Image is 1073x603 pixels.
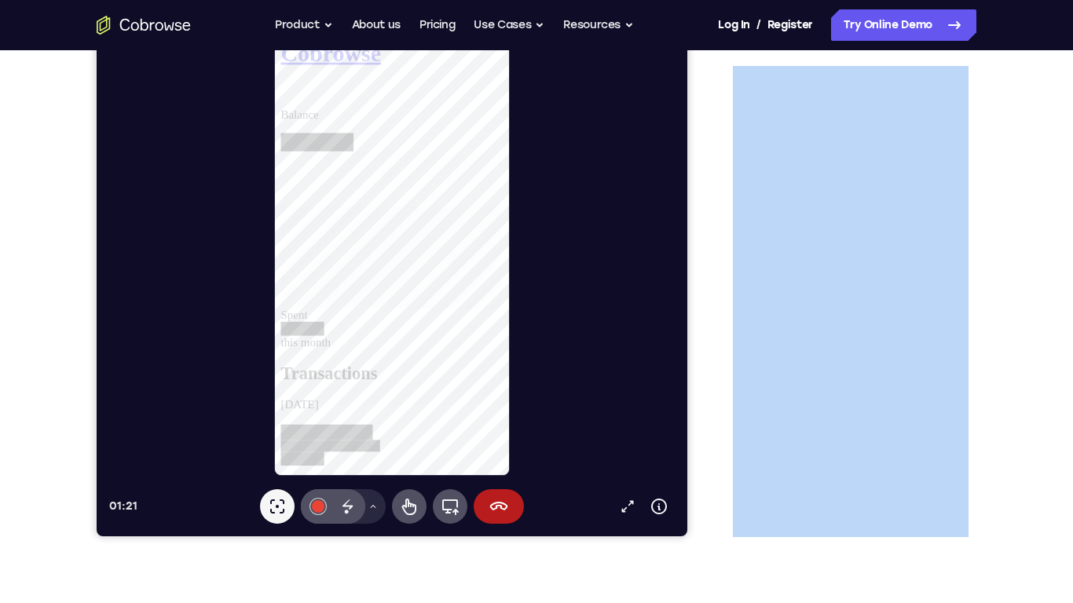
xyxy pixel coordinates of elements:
span: / [756,16,761,35]
a: Go to the home page [97,16,191,35]
button: Annotations color [204,479,239,513]
a: Log In [718,9,749,41]
a: About us [352,9,401,41]
button: Laser pointer [163,479,198,513]
button: Full device [336,479,371,513]
a: Pricing [419,9,456,41]
button: Use Cases [474,9,544,41]
button: Disappearing ink [234,479,269,513]
button: Product [275,9,333,41]
button: Resources [563,9,634,41]
a: Try Online Demo [831,9,976,41]
button: Remote control [295,479,330,513]
button: Drawing tools menu [264,479,289,513]
a: Popout [515,481,547,512]
button: Device info [547,481,578,512]
iframe: Agent [97,10,687,536]
a: Register [767,9,813,41]
button: End session [377,479,427,513]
